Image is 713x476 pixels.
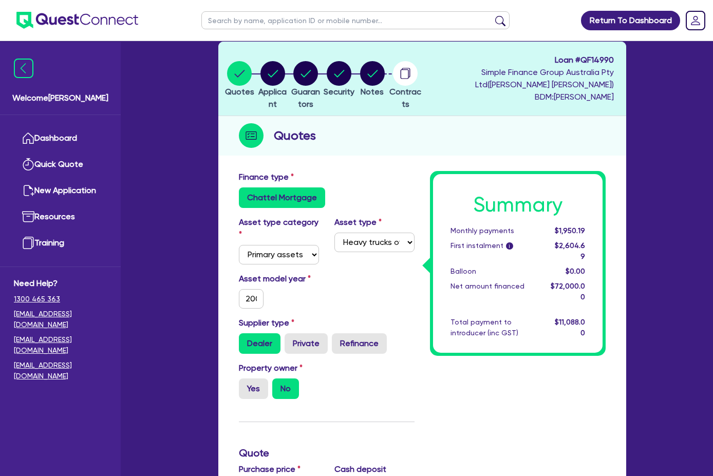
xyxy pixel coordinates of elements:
label: Yes [239,378,268,399]
span: Contracts [389,87,421,109]
img: resources [22,211,34,223]
span: BDM: [PERSON_NAME] [425,91,614,103]
div: Total payment to introducer (inc GST) [443,317,543,338]
label: Asset model year [231,273,327,285]
label: Dealer [239,333,280,354]
button: Notes [360,61,385,99]
a: Return To Dashboard [581,11,680,30]
img: training [22,237,34,249]
img: quick-quote [22,158,34,170]
span: Guarantors [291,87,320,109]
a: Resources [14,204,107,230]
tcxspan: Call 1300 465 363 via 3CX [14,295,60,303]
span: Quotes [225,87,254,97]
label: Private [285,333,328,354]
span: Applicant [258,87,287,109]
span: $1,950.19 [555,226,585,235]
button: Security [323,61,355,99]
a: [EMAIL_ADDRESS][DOMAIN_NAME] [14,360,107,382]
input: Search by name, application ID or mobile number... [201,11,510,29]
img: new-application [22,184,34,197]
a: Training [14,230,107,256]
a: New Application [14,178,107,204]
div: Balloon [443,266,543,277]
h3: Quote [239,447,415,459]
label: Cash deposit [334,463,386,475]
label: Finance type [239,171,294,183]
label: Purchase price [239,463,301,475]
label: Asset type category [239,216,319,241]
span: Notes [361,87,384,97]
a: Dropdown toggle [682,7,709,34]
label: No [272,378,299,399]
span: i [506,242,513,250]
span: $72,000.00 [551,282,585,301]
span: $11,088.00 [555,318,585,337]
span: $0.00 [566,267,585,275]
label: Asset type [334,216,382,229]
label: Property owner [239,362,303,374]
div: Net amount financed [443,281,543,302]
img: icon-menu-close [14,59,33,78]
label: Refinance [332,333,387,354]
img: quest-connect-logo-blue [16,12,138,29]
div: First instalment [443,240,543,262]
span: Simple Finance Group Australia Pty Ltd ( [PERSON_NAME] [PERSON_NAME] ) [475,67,614,89]
span: Security [324,87,354,97]
button: Applicant [256,61,290,111]
div: Monthly payments [443,225,543,236]
a: [EMAIL_ADDRESS][DOMAIN_NAME] [14,309,107,330]
span: $2,604.69 [555,241,585,260]
label: Supplier type [239,317,294,329]
a: Quick Quote [14,151,107,178]
button: Guarantors [289,61,323,111]
span: Loan # QF14990 [425,54,614,66]
img: step-icon [239,123,264,148]
span: Welcome [PERSON_NAME] [12,92,108,104]
a: [EMAIL_ADDRESS][DOMAIN_NAME] [14,334,107,356]
a: Dashboard [14,125,107,151]
span: Need Help? [14,277,107,290]
button: Contracts [389,61,422,111]
button: Quotes [224,61,255,99]
label: Chattel Mortgage [239,187,325,208]
h1: Summary [451,193,585,217]
h2: Quotes [274,126,316,145]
